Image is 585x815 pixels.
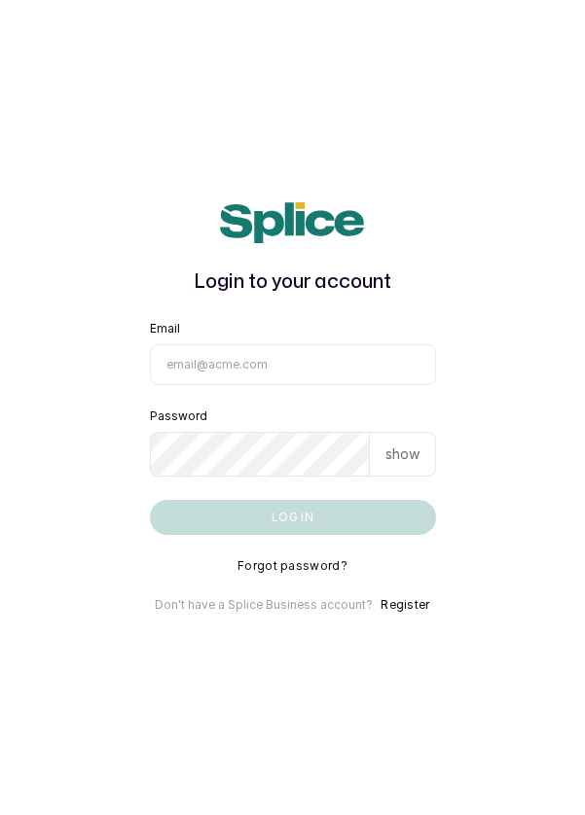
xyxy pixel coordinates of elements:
button: Forgot password? [238,558,347,574]
p: show [385,444,420,464]
button: Register [381,597,429,613]
label: Password [150,408,207,424]
label: Email [150,321,180,337]
h1: Login to your account [150,266,436,298]
p: Don't have a Splice Business account? [155,597,373,613]
button: Log in [150,500,436,535]
input: email@acme.com [150,344,436,385]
